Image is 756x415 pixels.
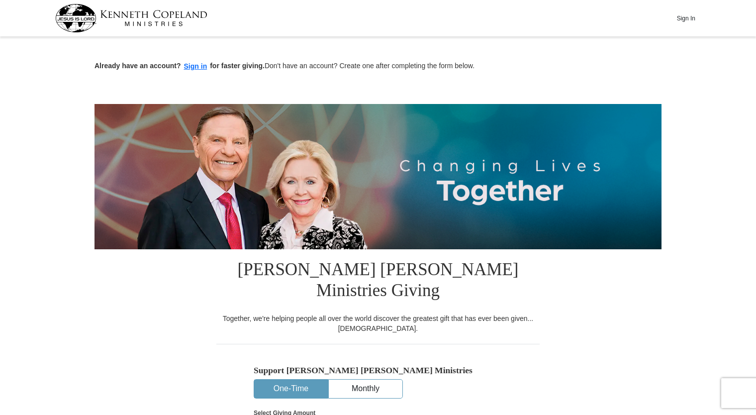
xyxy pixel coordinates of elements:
[329,380,402,398] button: Monthly
[181,61,210,72] button: Sign in
[94,62,265,70] strong: Already have an account? for faster giving.
[216,249,540,313] h1: [PERSON_NAME] [PERSON_NAME] Ministries Giving
[94,61,661,72] p: Don't have an account? Create one after completing the form below.
[216,313,540,333] div: Together, we're helping people all over the world discover the greatest gift that has ever been g...
[671,10,701,26] button: Sign In
[55,4,207,32] img: kcm-header-logo.svg
[254,365,502,376] h5: Support [PERSON_NAME] [PERSON_NAME] Ministries
[254,380,328,398] button: One-Time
